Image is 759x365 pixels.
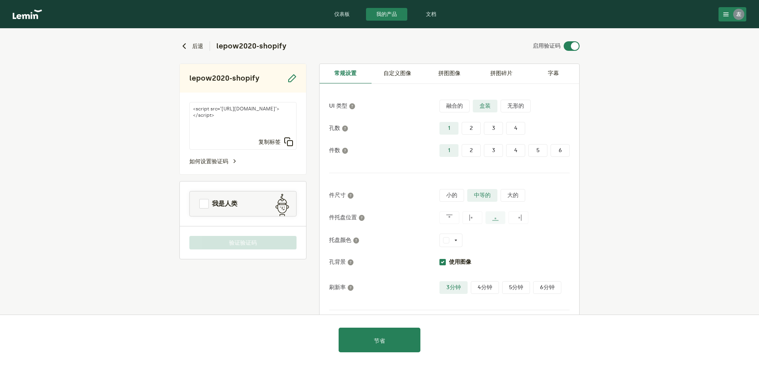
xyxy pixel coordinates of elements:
[329,147,340,154] font: 件数
[559,147,562,154] font: 6
[410,8,452,21] a: 文档
[179,41,203,51] button: 后退
[189,158,238,165] a: 如何设置验证码
[339,328,420,352] button: 节省
[490,70,512,77] font: 拼图碎片
[533,42,561,49] font: 启用验证码
[322,8,363,21] a: 仪表板
[329,125,340,131] font: 孔数
[514,147,518,154] font: 4
[470,147,473,154] font: 2
[507,192,518,199] font: 大的
[446,192,457,199] font: 小的
[492,125,495,131] font: 3
[366,8,407,21] a: 我的产品
[474,192,491,199] font: 中等的
[329,259,346,265] font: 孔背景
[548,70,559,77] font: 字幕
[216,42,287,50] font: lepow2020-shopify
[376,11,397,17] font: 我的产品
[438,70,460,77] font: 拼图图像
[509,284,523,291] font: 5分钟
[258,137,293,147] button: 复制标签
[448,125,450,131] font: 1
[189,236,297,249] button: 验证验证码
[492,147,495,154] font: 3
[446,284,461,291] font: 3分钟
[329,102,347,109] font: UI 类型
[189,74,260,83] font: lepow2020-shopify
[507,102,524,109] font: 无形的
[478,284,492,291] font: 4分钟
[329,284,346,291] font: 刷新率
[229,240,257,247] font: 验证验证码
[448,147,450,154] font: 1
[329,237,351,243] font: 托盘颜色
[540,284,555,291] font: 6分钟
[374,338,385,344] font: 节省
[383,70,411,77] font: 自定义图像
[329,214,357,221] font: 件托盘位置
[334,11,350,17] font: 仪表板
[449,259,471,265] font: 使用图像
[514,125,518,131] font: 4
[258,139,281,145] font: 复制标签
[480,102,491,109] font: 盒装
[329,192,346,199] font: 件尺寸
[192,43,203,50] font: 后退
[536,147,539,154] font: 5
[189,158,228,165] font: 如何设置验证码
[470,125,473,131] font: 2
[736,12,741,17] font: 左
[426,11,436,17] font: 文档
[719,7,746,21] button: 左
[212,200,237,207] font: 我是人类
[334,70,356,77] font: 常规设置
[446,102,463,109] font: 融合的
[13,10,42,19] img: 标识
